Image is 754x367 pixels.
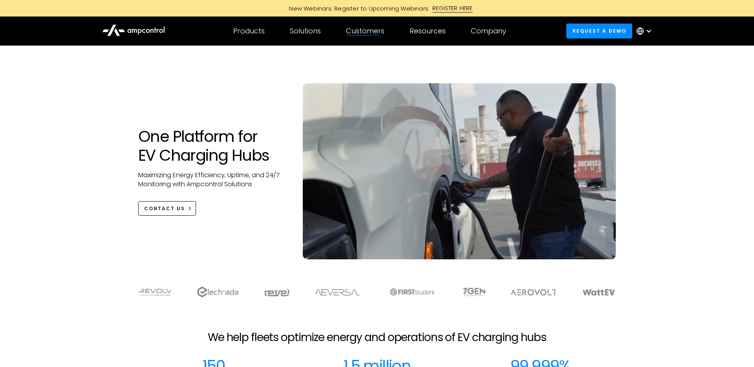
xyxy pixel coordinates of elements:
div: Resources [410,27,446,35]
div: Products [233,27,265,35]
h2: We help fleets optimize energy and operations of EV charging hubs [208,331,546,344]
h1: One Platform for EV Charging Hubs [138,127,287,165]
div: Solutions [290,27,321,35]
div: Company [471,27,506,35]
div: Customers [346,27,384,35]
a: Request a demo [566,24,632,38]
a: CONTACT US [138,201,196,216]
img: WattEV logo [582,289,615,295]
img: electrada logo [197,286,238,297]
div: CONTACT US [144,205,185,212]
a: New Webinars: Register to Upcoming WebinarsREGISTER HERE [200,4,554,13]
div: New Webinars: Register to Upcoming Webinars [281,4,432,13]
p: Maximizing Energy Efficiency, Uptime, and 24/7 Monitoring with Ampcontrol Solutions [138,171,287,189]
div: REGISTER HERE [432,4,473,13]
img: Aerovolt Logo [511,289,557,295]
